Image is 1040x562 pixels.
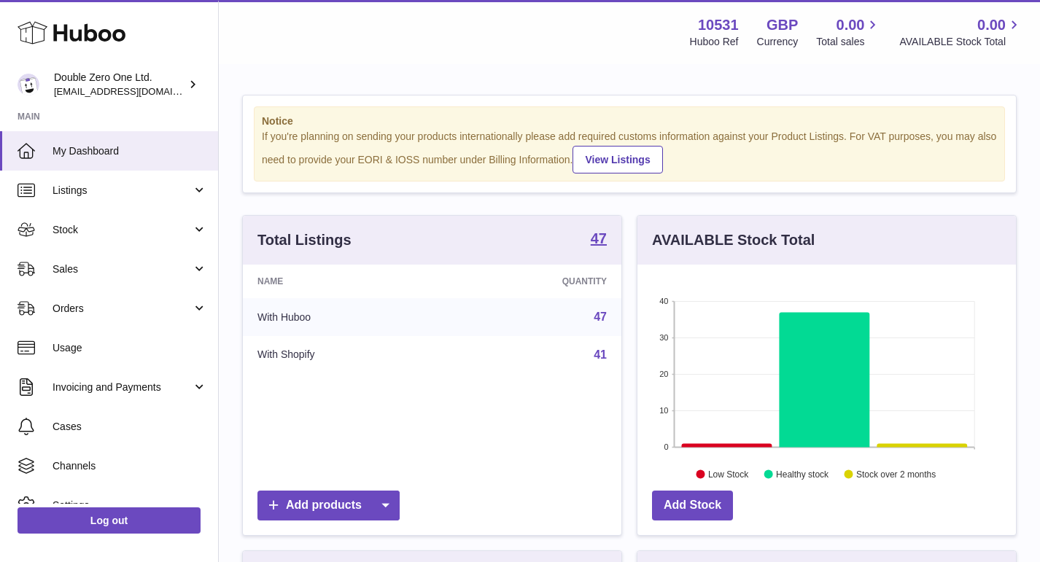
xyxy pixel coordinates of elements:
span: Cases [53,420,207,434]
text: 0 [664,442,668,451]
td: With Huboo [243,298,447,336]
span: Settings [53,499,207,512]
span: AVAILABLE Stock Total [899,35,1022,49]
span: 0.00 [837,15,865,35]
text: 20 [659,370,668,378]
span: Total sales [816,35,881,49]
span: Stock [53,223,192,237]
text: 40 [659,297,668,305]
div: Double Zero One Ltd. [54,71,185,98]
th: Name [243,265,447,298]
a: 0.00 AVAILABLE Stock Total [899,15,1022,49]
a: Add Stock [652,491,733,520]
span: Channels [53,459,207,473]
a: View Listings [573,146,662,173]
text: Stock over 2 months [856,469,936,479]
text: 30 [659,333,668,342]
text: 10 [659,406,668,415]
img: hello@001skincare.com [18,74,39,95]
th: Quantity [447,265,621,298]
span: Usage [53,341,207,355]
a: 47 [594,311,607,323]
a: 41 [594,348,607,361]
strong: GBP [767,15,798,35]
div: Huboo Ref [690,35,739,49]
span: Invoicing and Payments [53,380,192,394]
span: Listings [53,184,192,198]
div: If you're planning on sending your products internationally please add required customs informati... [262,130,997,173]
strong: Notice [262,114,997,128]
span: Sales [53,262,192,276]
text: Healthy stock [776,469,829,479]
a: Log out [18,507,201,534]
a: 0.00 Total sales [816,15,881,49]
a: Add products [257,491,400,520]
td: With Shopify [243,336,447,374]
h3: Total Listings [257,230,352,250]
h3: AVAILABLE Stock Total [652,230,815,250]
text: Low Stock [708,469,749,479]
a: 47 [591,231,607,249]
div: Currency [757,35,799,49]
strong: 47 [591,231,607,246]
span: [EMAIL_ADDRESS][DOMAIN_NAME] [54,85,214,97]
strong: 10531 [698,15,739,35]
span: Orders [53,302,192,316]
span: My Dashboard [53,144,207,158]
span: 0.00 [977,15,1006,35]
